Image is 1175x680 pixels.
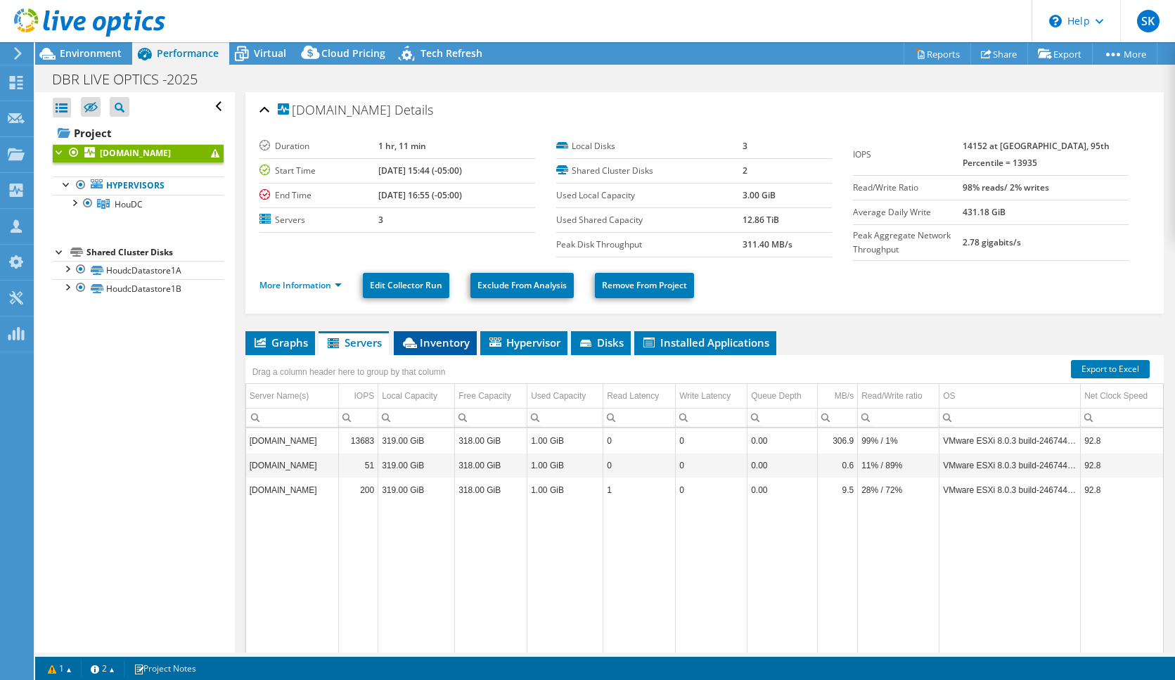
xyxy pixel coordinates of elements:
[115,198,143,210] span: HouDC
[455,428,527,453] td: Column Free Capacity, Value 318.00 GiB
[53,195,224,213] a: HouDC
[339,384,378,409] td: IOPS Column
[378,384,455,409] td: Local Capacity Column
[939,408,1081,427] td: Column OS, Filter cell
[246,477,339,502] td: Column Server Name(s), Value houdcvm3.dbrinc.com
[259,164,378,178] label: Start Time
[339,453,378,477] td: Column IOPS, Value 51
[743,165,747,177] b: 2
[394,101,433,118] span: Details
[250,387,309,404] div: Server Name(s)
[470,273,574,298] a: Exclude From Analysis
[157,46,219,60] span: Performance
[455,453,527,477] td: Column Free Capacity, Value 318.00 GiB
[278,103,391,117] span: [DOMAIN_NAME]
[818,408,858,427] td: Column MB/s, Filter cell
[1071,360,1150,378] a: Export to Excel
[556,238,743,252] label: Peak Disk Throughput
[527,477,603,502] td: Column Used Capacity, Value 1.00 GiB
[818,428,858,453] td: Column MB/s, Value 306.9
[339,408,378,427] td: Column IOPS, Filter cell
[1081,428,1165,453] td: Column Net Clock Speed, Value 92.8
[743,140,747,152] b: 3
[861,387,922,404] div: Read/Write ratio
[603,453,676,477] td: Column Read Latency, Value 0
[853,148,963,162] label: IOPS
[858,477,939,502] td: Column Read/Write ratio, Value 28% / 72%
[455,477,527,502] td: Column Free Capacity, Value 318.00 GiB
[378,140,426,152] b: 1 hr, 11 min
[1049,15,1062,27] svg: \n
[378,428,455,453] td: Column Local Capacity, Value 319.00 GiB
[339,428,378,453] td: Column IOPS, Value 13683
[818,384,858,409] td: MB/s Column
[527,453,603,477] td: Column Used Capacity, Value 1.00 GiB
[743,189,776,201] b: 3.00 GiB
[86,244,224,261] div: Shared Cluster Disks
[556,188,743,203] label: Used Local Capacity
[326,335,382,349] span: Servers
[378,189,462,201] b: [DATE] 16:55 (-05:00)
[743,238,792,250] b: 311.40 MB/s
[818,453,858,477] td: Column MB/s, Value 0.6
[259,139,378,153] label: Duration
[53,144,224,162] a: [DOMAIN_NAME]
[853,205,963,219] label: Average Daily Write
[259,279,342,291] a: More Information
[556,213,743,227] label: Used Shared Capacity
[124,660,206,677] a: Project Notes
[939,453,1081,477] td: Column OS, Value VMware ESXi 8.0.3 build-24674464
[363,273,449,298] a: Edit Collector Run
[603,428,676,453] td: Column Read Latency, Value 0
[679,387,731,404] div: Write Latency
[527,428,603,453] td: Column Used Capacity, Value 1.00 GiB
[1027,43,1093,65] a: Export
[853,229,963,257] label: Peak Aggregate Network Throughput
[246,384,339,409] td: Server Name(s) Column
[378,214,383,226] b: 3
[321,46,385,60] span: Cloud Pricing
[676,453,747,477] td: Column Write Latency, Value 0
[378,453,455,477] td: Column Local Capacity, Value 319.00 GiB
[747,428,818,453] td: Column Queue Depth, Value 0.00
[676,408,747,427] td: Column Write Latency, Filter cell
[858,428,939,453] td: Column Read/Write ratio, Value 99% / 1%
[676,477,747,502] td: Column Write Latency, Value 0
[963,236,1021,248] b: 2.78 gigabits/s
[603,477,676,502] td: Column Read Latency, Value 1
[378,408,455,427] td: Column Local Capacity, Filter cell
[259,213,378,227] label: Servers
[970,43,1028,65] a: Share
[246,428,339,453] td: Column Server Name(s), Value houdcvm2.dbrinc.com
[354,387,375,404] div: IOPS
[378,477,455,502] td: Column Local Capacity, Value 319.00 GiB
[853,181,963,195] label: Read/Write Ratio
[963,206,1006,218] b: 431.18 GiB
[487,335,560,349] span: Hypervisor
[747,453,818,477] td: Column Queue Depth, Value 0.00
[53,279,224,297] a: HoudcDatastore1B
[747,408,818,427] td: Column Queue Depth, Filter cell
[939,477,1081,502] td: Column OS, Value VMware ESXi 8.0.3 build-24674464
[939,384,1081,409] td: OS Column
[595,273,694,298] a: Remove From Project
[818,477,858,502] td: Column MB/s, Value 9.5
[578,335,624,349] span: Disks
[858,384,939,409] td: Read/Write ratio Column
[339,477,378,502] td: Column IOPS, Value 200
[1081,477,1165,502] td: Column Net Clock Speed, Value 92.8
[81,660,124,677] a: 2
[963,140,1110,169] b: 14152 at [GEOGRAPHIC_DATA], 95th Percentile = 13935
[751,387,801,404] div: Queue Depth
[382,387,437,404] div: Local Capacity
[60,46,122,60] span: Environment
[53,261,224,279] a: HoudcDatastore1A
[858,453,939,477] td: Column Read/Write ratio, Value 11% / 89%
[254,46,286,60] span: Virtual
[676,428,747,453] td: Column Write Latency, Value 0
[455,408,527,427] td: Column Free Capacity, Filter cell
[38,660,82,677] a: 1
[53,177,224,195] a: Hypervisors
[245,355,1164,654] div: Data grid
[455,384,527,409] td: Free Capacity Column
